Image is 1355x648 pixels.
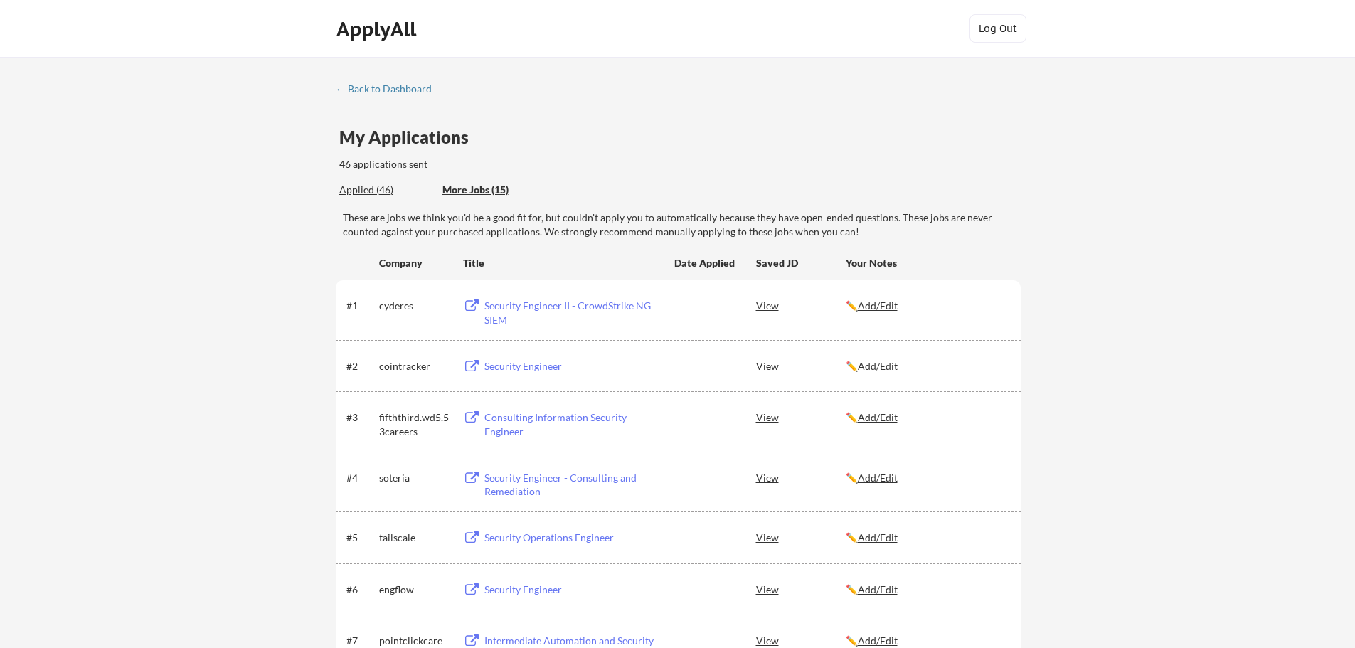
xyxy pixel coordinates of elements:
[846,634,1008,648] div: ✏️
[379,299,450,313] div: cyderes
[339,183,432,197] div: Applied (46)
[484,359,661,373] div: Security Engineer
[756,464,846,490] div: View
[379,471,450,485] div: soteria
[379,634,450,648] div: pointclickcare
[339,157,615,171] div: 46 applications sent
[756,524,846,550] div: View
[858,360,898,372] u: Add/Edit
[336,17,420,41] div: ApplyAll
[846,299,1008,313] div: ✏️
[379,359,450,373] div: cointracker
[846,410,1008,425] div: ✏️
[858,299,898,312] u: Add/Edit
[339,183,432,198] div: These are all the jobs you've been applied to so far.
[846,471,1008,485] div: ✏️
[379,410,450,438] div: fifththird.wd5.53careers
[336,83,442,97] a: ← Back to Dashboard
[442,183,547,198] div: These are job applications we think you'd be a good fit for, but couldn't apply you to automatica...
[379,256,450,270] div: Company
[969,14,1026,43] button: Log Out
[756,404,846,430] div: View
[346,299,374,313] div: #1
[846,531,1008,545] div: ✏️
[484,583,661,597] div: Security Engineer
[756,576,846,602] div: View
[674,256,737,270] div: Date Applied
[339,129,480,146] div: My Applications
[442,183,547,197] div: More Jobs (15)
[379,531,450,545] div: tailscale
[346,359,374,373] div: #2
[858,472,898,484] u: Add/Edit
[484,410,661,438] div: Consulting Information Security Engineer
[336,84,442,94] div: ← Back to Dashboard
[346,471,374,485] div: #4
[343,211,1021,238] div: These are jobs we think you'd be a good fit for, but couldn't apply you to automatically because ...
[346,634,374,648] div: #7
[858,411,898,423] u: Add/Edit
[858,531,898,543] u: Add/Edit
[858,583,898,595] u: Add/Edit
[756,250,846,275] div: Saved JD
[846,256,1008,270] div: Your Notes
[484,471,661,499] div: Security Engineer - Consulting and Remediation
[463,256,661,270] div: Title
[346,531,374,545] div: #5
[846,359,1008,373] div: ✏️
[484,299,661,326] div: Security Engineer II - CrowdStrike NG SIEM
[484,531,661,545] div: Security Operations Engineer
[858,634,898,647] u: Add/Edit
[346,410,374,425] div: #3
[756,292,846,318] div: View
[379,583,450,597] div: engflow
[346,583,374,597] div: #6
[846,583,1008,597] div: ✏️
[756,353,846,378] div: View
